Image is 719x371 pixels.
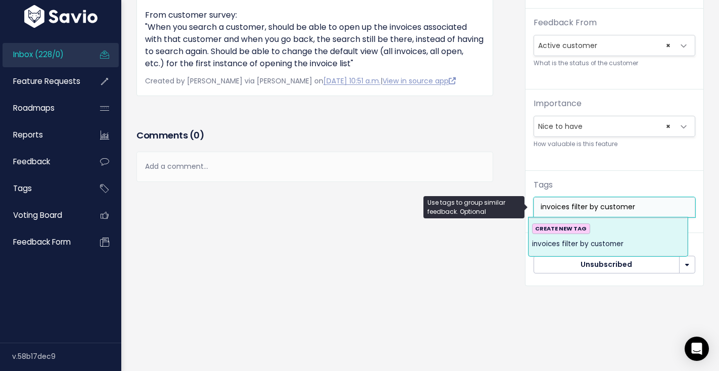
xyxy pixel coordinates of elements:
[423,196,524,218] div: Use tags to group similar feedback. Optional
[13,156,50,167] span: Feedback
[3,150,84,173] a: Feedback
[323,76,380,86] a: [DATE] 10:51 a.m.
[534,256,680,274] button: Unsubscribed
[13,210,62,220] span: Voting Board
[534,35,675,56] span: Active customer
[685,337,709,361] div: Open Intercom Messenger
[3,43,84,66] a: Inbox (228/0)
[534,179,553,191] label: Tags
[3,230,84,254] a: Feedback form
[535,224,587,233] strong: CREATE NEW TAG
[13,49,64,60] span: Inbox (228/0)
[534,98,582,110] label: Importance
[534,17,597,29] label: Feedback From
[534,116,695,137] span: Nice to have
[136,128,493,143] h3: Comments ( )
[537,202,695,212] input: Add Tags...
[145,9,485,70] p: From customer survey: "When you search a customer, should be able to open up the invoices associa...
[3,97,84,120] a: Roadmaps
[12,343,121,369] div: v.58b17dec9
[13,129,43,140] span: Reports
[13,237,71,247] span: Feedback form
[136,152,493,181] div: Add a comment...
[382,76,456,86] a: View in source app
[22,5,100,28] img: logo-white.9d6f32f41409.svg
[3,204,84,227] a: Voting Board
[666,116,670,136] span: ×
[13,103,55,113] span: Roadmaps
[13,76,80,86] span: Feature Requests
[3,70,84,93] a: Feature Requests
[145,76,456,86] span: Created by [PERSON_NAME] via [PERSON_NAME] on |
[666,35,670,56] span: ×
[3,177,84,200] a: Tags
[532,238,624,250] span: invoices filter by customer
[13,183,32,194] span: Tags
[534,58,695,69] small: What is the status of the customer
[3,123,84,147] a: Reports
[194,129,200,142] span: 0
[534,139,695,150] small: How valuable is this feature
[534,35,695,56] span: Active customer
[534,116,675,136] span: Nice to have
